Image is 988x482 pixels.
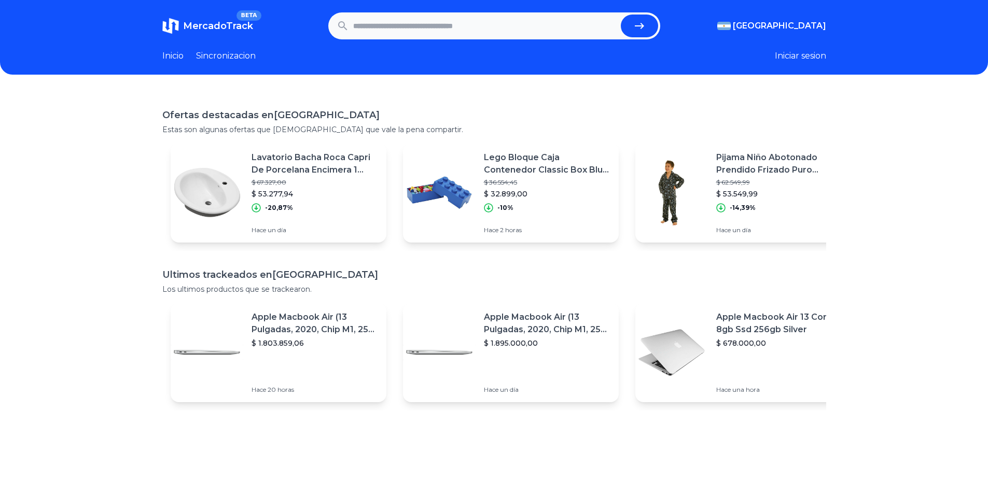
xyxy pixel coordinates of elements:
p: -14,39% [730,204,756,212]
p: Hace un día [484,386,610,394]
img: Featured image [635,316,708,389]
a: Featured imageApple Macbook Air 13 Core I5 8gb Ssd 256gb Silver$ 678.000,00Hace una hora [635,303,851,402]
img: MercadoTrack [162,18,179,34]
h1: Ofertas destacadas en [GEOGRAPHIC_DATA] [162,108,826,122]
p: Los ultimos productos que se trackearon. [162,284,826,294]
a: Sincronizacion [196,50,256,62]
img: Featured image [403,316,476,389]
img: Featured image [403,157,476,229]
p: -20,87% [265,204,293,212]
a: Featured imageApple Macbook Air (13 Pulgadas, 2020, Chip M1, 256 Gb De Ssd, 8 Gb De Ram) - Plata$... [403,303,619,402]
span: BETA [236,10,261,21]
p: $ 36.554,45 [484,178,610,187]
img: Argentina [717,22,731,30]
p: Apple Macbook Air (13 Pulgadas, 2020, Chip M1, 256 Gb De Ssd, 8 Gb De Ram) - Plata [484,311,610,336]
p: -10% [497,204,513,212]
p: $ 678.000,00 [716,338,843,348]
img: Featured image [171,316,243,389]
p: Pijama Niño Abotonado Prendido Frizado Puro Algodon [716,151,843,176]
span: MercadoTrack [183,20,253,32]
span: [GEOGRAPHIC_DATA] [733,20,826,32]
p: Apple Macbook Air 13 Core I5 8gb Ssd 256gb Silver [716,311,843,336]
p: Apple Macbook Air (13 Pulgadas, 2020, Chip M1, 256 Gb De Ssd, 8 Gb De Ram) - Plata [252,311,378,336]
p: $ 1.803.859,06 [252,338,378,348]
p: $ 53.277,94 [252,189,378,199]
button: [GEOGRAPHIC_DATA] [717,20,826,32]
p: Lego Bloque Caja Contenedor Classic Box Blue Azul Cantidad De Piezas 1 [484,151,610,176]
a: MercadoTrackBETA [162,18,253,34]
p: Estas son algunas ofertas que [DEMOGRAPHIC_DATA] que vale la pena compartir. [162,124,826,135]
a: Featured imagePijama Niño Abotonado Prendido Frizado Puro Algodon$ 62.549,99$ 53.549,99-14,39%Hac... [635,143,851,243]
p: $ 67.327,00 [252,178,378,187]
p: Hace 20 horas [252,386,378,394]
a: Featured imageLavatorio Bacha Roca Capri De Porcelana Encimera 1 Agujero$ 67.327,00$ 53.277,94-20... [171,143,386,243]
h1: Ultimos trackeados en [GEOGRAPHIC_DATA] [162,267,826,282]
p: $ 62.549,99 [716,178,843,187]
p: Hace una hora [716,386,843,394]
p: Hace un día [252,226,378,234]
a: Inicio [162,50,184,62]
a: Featured imageLego Bloque Caja Contenedor Classic Box Blue Azul Cantidad De Piezas 1$ 36.554,45$ ... [403,143,619,243]
p: $ 53.549,99 [716,189,843,199]
img: Featured image [635,157,708,229]
p: $ 1.895.000,00 [484,338,610,348]
p: Hace un día [716,226,843,234]
a: Featured imageApple Macbook Air (13 Pulgadas, 2020, Chip M1, 256 Gb De Ssd, 8 Gb De Ram) - Plata$... [171,303,386,402]
img: Featured image [171,157,243,229]
button: Iniciar sesion [775,50,826,62]
p: Lavatorio Bacha Roca Capri De Porcelana Encimera 1 Agujero [252,151,378,176]
p: Hace 2 horas [484,226,610,234]
p: $ 32.899,00 [484,189,610,199]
